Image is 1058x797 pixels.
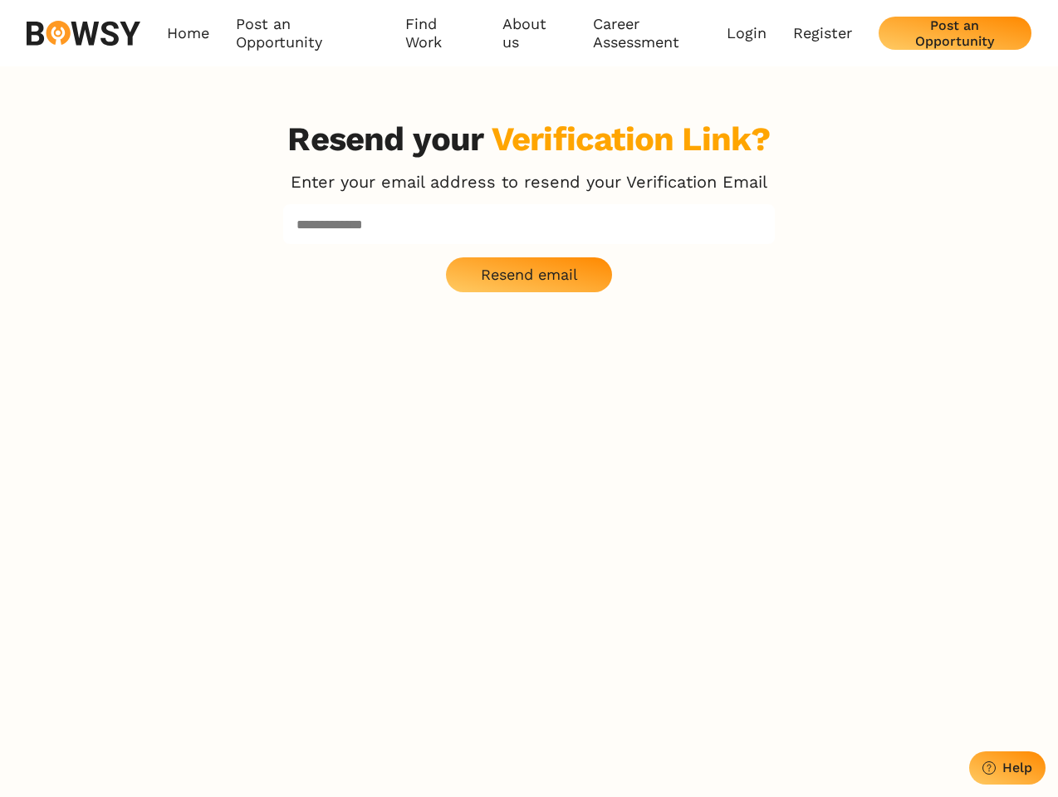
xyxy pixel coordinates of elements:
a: Login [727,24,767,42]
a: Career Assessment [593,15,727,52]
a: Register [793,24,852,42]
div: Verification Link? [492,120,771,159]
h3: Resend your [287,120,770,159]
button: Post an Opportunity [879,17,1031,50]
p: Enter your email address to resend your Verification Email [291,173,767,191]
div: Help [1002,760,1032,775]
p: Resend email [481,266,578,284]
a: Home [167,15,209,52]
button: Help [969,751,1046,785]
img: svg%3e [27,21,140,46]
button: Resend email [446,257,612,292]
div: Post an Opportunity [892,17,1018,49]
